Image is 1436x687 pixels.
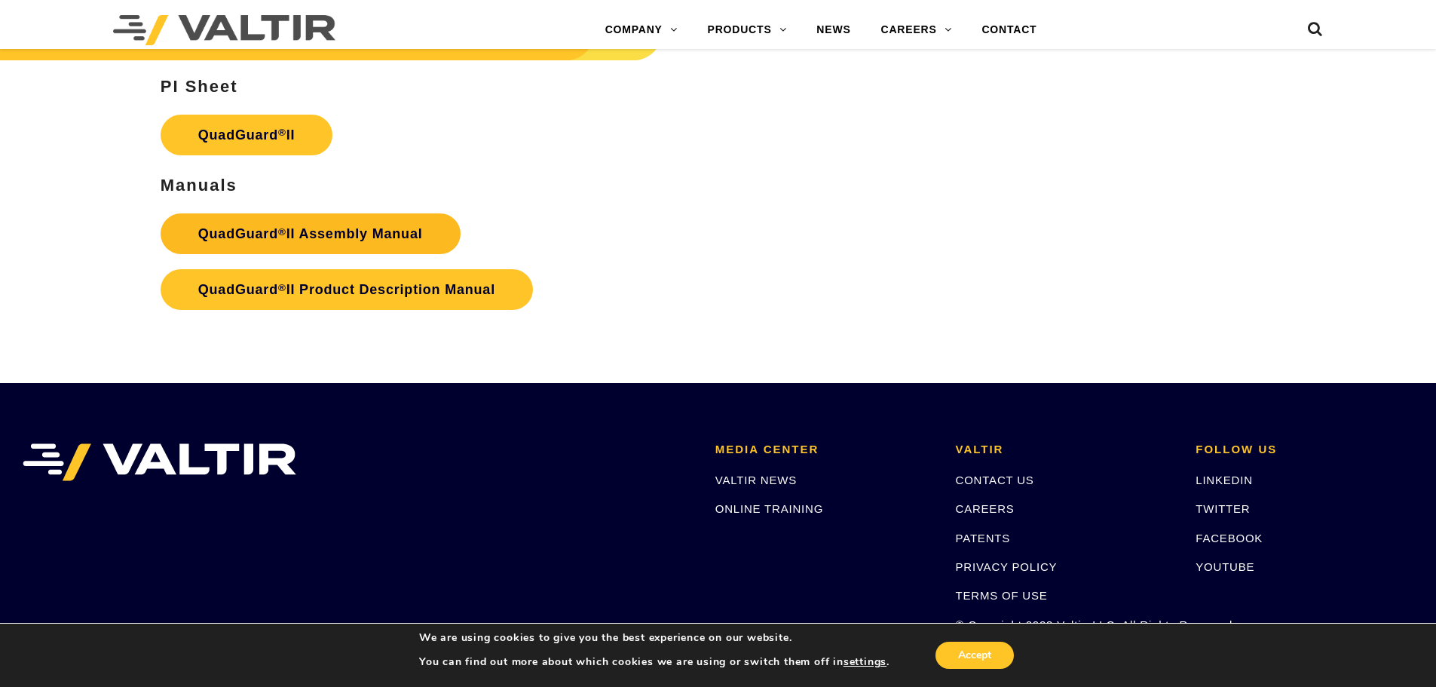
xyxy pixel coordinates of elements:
[866,15,967,45] a: CAREERS
[23,443,296,481] img: VALTIR
[419,631,889,645] p: We are using cookies to give you the best experience on our website.
[1196,560,1254,573] a: YOUTUBE
[956,589,1048,602] a: TERMS OF USE
[161,115,333,155] a: QuadGuard®II
[956,532,1011,544] a: PATENTS
[715,474,797,486] a: VALTIR NEWS
[801,15,865,45] a: NEWS
[956,560,1058,573] a: PRIVACY POLICY
[278,226,286,238] sup: ®
[198,282,495,297] strong: QuadGuard II Product Description Manual
[161,77,238,96] strong: PI Sheet
[715,443,933,456] h2: MEDIA CENTER
[419,655,889,669] p: You can find out more about which cookies we are using or switch them off in .
[956,474,1034,486] a: CONTACT US
[198,226,423,241] strong: QuadGuard II Assembly Manual
[278,282,286,293] sup: ®
[844,655,886,669] button: settings
[1196,502,1250,515] a: TWITTER
[956,616,1174,633] p: © Copyright 2023 Valtir, LLC. All Rights Reserved.
[715,502,823,515] a: ONLINE TRAINING
[161,176,237,195] strong: Manuals
[956,443,1174,456] h2: VALTIR
[113,15,335,45] img: Valtir
[1196,532,1263,544] a: FACEBOOK
[956,502,1015,515] a: CAREERS
[590,15,693,45] a: COMPANY
[966,15,1052,45] a: CONTACT
[935,642,1014,669] button: Accept
[693,15,802,45] a: PRODUCTS
[278,127,286,138] sup: ®
[161,213,461,254] a: QuadGuard®II Assembly Manual
[1196,443,1413,456] h2: FOLLOW US
[1196,474,1253,486] a: LINKEDIN
[161,269,533,310] a: QuadGuard®II Product Description Manual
